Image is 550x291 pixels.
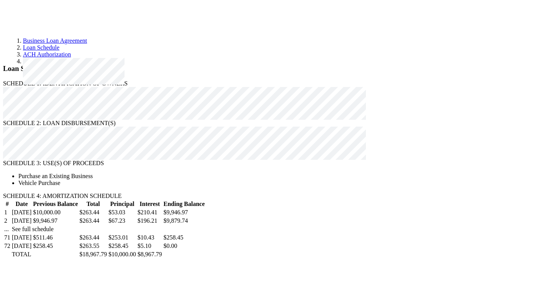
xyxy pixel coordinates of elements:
th: # [4,200,11,208]
td: $9,879.74 [163,217,205,225]
td: 1 [4,209,11,216]
th: Date [11,200,32,208]
th: Total [79,200,107,208]
td: $511.46 [33,234,78,241]
td: $0.00 [163,242,205,250]
td: $53.03 [108,209,136,216]
th: Interest [137,200,162,208]
div: SCHEDULE 1: IDENTIFICATION OF OWNERS [3,80,547,87]
div: SCHEDULE 2: LOAN DISBURSEMENT(S) [3,120,547,127]
td: $8,967.79 [137,251,162,258]
a: Business Loan Agreement [23,37,87,44]
td: [DATE] [11,234,32,241]
td: $67.23 [108,217,136,225]
td: $210.41 [137,209,162,216]
td: $18,967.79 [79,251,107,258]
td: $258.45 [33,242,78,250]
td: $263.44 [79,217,107,225]
td: ... [4,225,11,233]
td: $5.10 [137,242,162,250]
td: 71 [4,234,11,241]
td: $9,946.97 [163,209,205,216]
a: Loan Schedule [23,44,60,51]
th: Principal [108,200,136,208]
td: [DATE] [11,242,32,250]
td: $263.44 [79,209,107,216]
h3: Loan Schedule [3,64,547,73]
th: Ending Balance [163,200,205,208]
td: [DATE] [11,217,32,225]
td: $10,000.00 [108,251,136,258]
td: $10,000.00 [33,209,78,216]
td: $263.44 [79,234,107,241]
a: ACH Authorization [23,51,71,58]
div: SCHEDULE 3: USE(S) OF PROCEEDS [3,160,547,167]
div: SCHEDULE 4: AMORTIZATION SCHEDULE [3,193,547,199]
td: TOTAL [11,251,32,258]
td: $253.01 [108,234,136,241]
th: Previous Balance [33,200,78,208]
td: $258.45 [108,242,136,250]
li: Purchase an Existing Business [18,173,547,180]
td: [DATE] [11,209,32,216]
li: Vehicle Purchase [18,180,547,186]
td: $10.43 [137,234,162,241]
a: See full schedule [12,226,53,232]
td: $258.45 [163,234,205,241]
td: $196.21 [137,217,162,225]
td: $263.55 [79,242,107,250]
td: 2 [4,217,11,225]
td: $9,946.97 [33,217,78,225]
td: 72 [4,242,11,250]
